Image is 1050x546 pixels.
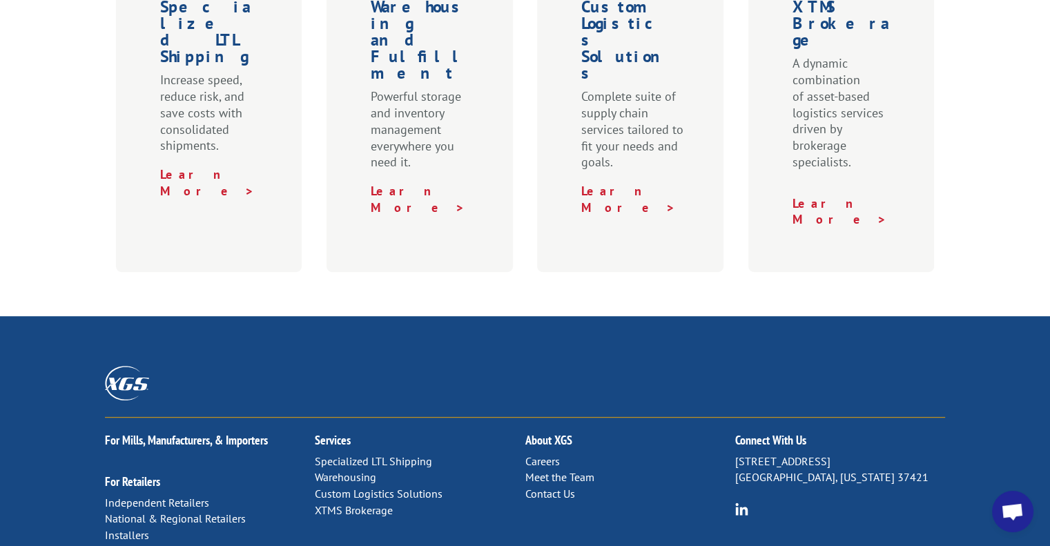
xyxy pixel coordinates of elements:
[793,55,896,183] p: A dynamic combination of asset-based logistics services driven by brokerage specialists.
[160,166,255,199] a: Learn More >
[105,366,149,400] img: XGS_Logos_ALL_2024_All_White
[581,88,685,183] p: Complete suite of supply chain services tailored to fit your needs and goals.
[525,487,574,500] a: Contact Us
[992,491,1033,532] div: Open chat
[735,434,945,454] h2: Connect With Us
[160,72,264,166] p: Increase speed, reduce risk, and save costs with consolidated shipments.
[315,470,376,484] a: Warehousing
[793,195,887,228] a: Learn More >
[525,432,572,448] a: About XGS
[371,88,474,183] p: Powerful storage and inventory management everywhere you need it.
[735,503,748,516] img: group-6
[371,183,465,215] a: Learn More >
[315,487,443,500] a: Custom Logistics Solutions
[105,528,149,542] a: Installers
[735,454,945,487] p: [STREET_ADDRESS] [GEOGRAPHIC_DATA], [US_STATE] 37421
[315,503,393,517] a: XTMS Brokerage
[105,496,209,509] a: Independent Retailers
[105,474,160,489] a: For Retailers
[525,470,594,484] a: Meet the Team
[105,511,246,525] a: National & Regional Retailers
[315,432,351,448] a: Services
[315,454,432,468] a: Specialized LTL Shipping
[105,432,268,448] a: For Mills, Manufacturers, & Importers
[581,183,676,215] a: Learn More >
[525,454,559,468] a: Careers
